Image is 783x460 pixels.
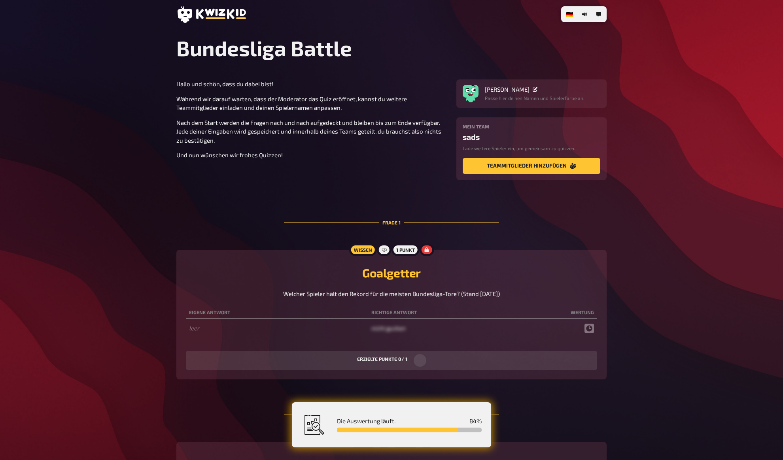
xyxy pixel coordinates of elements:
th: Wertung [567,306,597,319]
div: Frage 1 [284,200,499,245]
span: 84 % [469,417,482,424]
span: [PERSON_NAME] [485,86,530,93]
span: nicht gucken [371,324,406,332]
img: Avatar [463,83,478,99]
h4: Mein Team [463,124,600,129]
i: leer [189,324,199,332]
button: Teammitglieder hinzufügen [463,158,600,174]
div: sads [463,132,600,141]
span: Welcher Spieler hält den Rekord für die meisten Bundesliga-Tore? (Stand [DATE]) [283,290,500,297]
p: Passe hier deinen Namen und Spielerfarbe an. [485,94,584,102]
th: Eigene Antwort [186,306,368,319]
p: Hallo und schön, dass du dabei bist! [176,79,447,89]
p: Und nun wünschen wir frohes Quizzen! [176,151,447,160]
p: Während wir darauf warten, dass der Moderator das Quiz eröffnet, kannst du weitere Teammitglieder... [176,94,447,112]
div: Frage 2 [284,392,499,437]
p: Nach dem Start werden die Fragen nach und nach aufgedeckt und bleiben bis zum Ende verfügbar. Jed... [176,118,447,145]
th: Richtige Antwort [368,306,567,319]
span: Die Auswertung läuft. [337,417,395,424]
div: Wissen [349,243,377,256]
div: 1 Punkt [391,243,420,256]
h1: Bundesliga Battle [176,36,607,60]
button: Avatar [463,86,478,102]
h2: Goalgetter [186,266,597,280]
label: erzielte Punkte 0 / 1 [357,356,407,361]
p: Lade weitere Spieler ein, um gemeinsam zu quizzen. [463,145,600,152]
span: Noch nicht aufgedeckt [584,324,594,331]
li: 🇩🇪 [563,8,577,21]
